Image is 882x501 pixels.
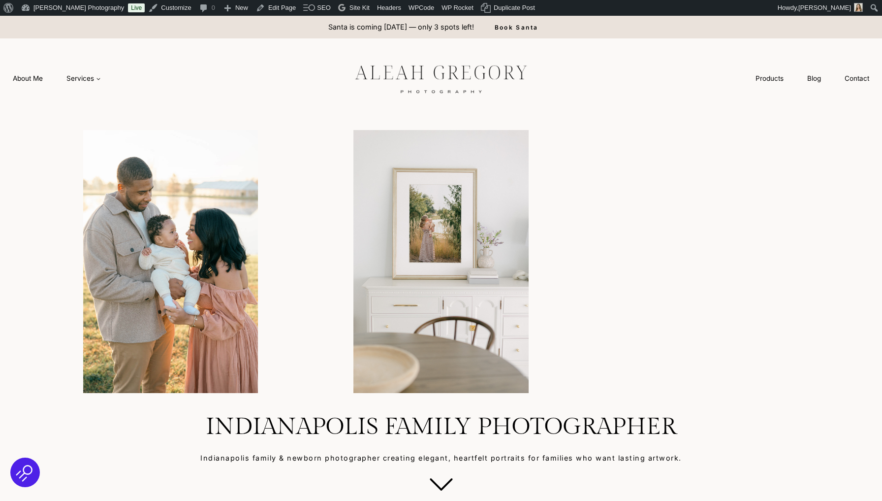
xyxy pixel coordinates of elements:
[1,69,113,88] nav: Primary
[795,69,833,88] a: Blog
[328,22,474,33] p: Santa is coming [DATE] — only 3 spots left!
[580,130,843,393] li: 3 of 4
[128,3,145,12] a: Live
[349,4,370,11] span: Site Kit
[1,69,55,88] a: About Me
[24,453,858,464] p: Indianapolis family & newborn photographer creating elegant, heartfelt portraits for families who...
[330,58,552,99] img: aleah gregory logo
[833,69,881,88] a: Contact
[66,73,101,83] span: Services
[39,130,302,393] li: 1 of 4
[580,130,843,393] img: Parents holding their baby lovingly by Indianapolis newborn photographer
[310,130,572,393] img: mom and baby in custom frame
[24,413,858,441] h1: Indianapolis Family Photographer
[55,69,113,88] a: Services
[744,69,795,88] a: Products
[310,130,572,393] li: 2 of 4
[744,69,881,88] nav: Secondary
[798,4,851,11] span: [PERSON_NAME]
[39,130,843,393] div: Photo Gallery Carousel
[39,130,302,393] img: Family enjoying a sunny day by the lake.
[479,16,554,38] a: Book Santa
